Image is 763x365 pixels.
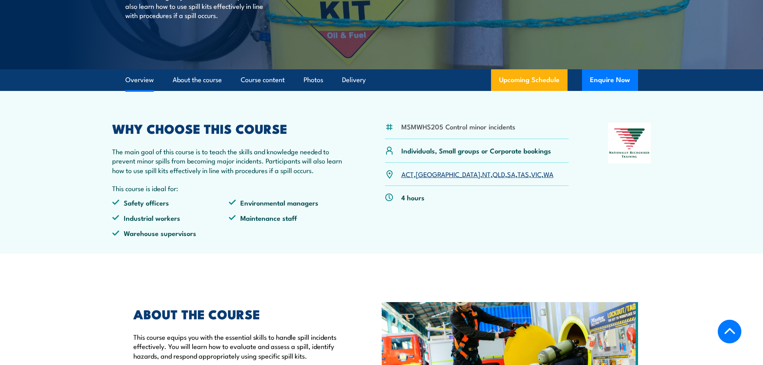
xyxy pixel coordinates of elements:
[482,169,491,179] a: NT
[401,146,551,155] p: Individuals, Small groups or Corporate bookings
[112,198,229,207] li: Safety officers
[401,169,414,179] a: ACT
[493,169,505,179] a: QLD
[608,123,651,163] img: Nationally Recognised Training logo.
[125,69,154,91] a: Overview
[517,169,529,179] a: TAS
[112,123,346,134] h2: WHY CHOOSE THIS COURSE
[229,198,346,207] li: Environmental managers
[304,69,323,91] a: Photos
[112,147,346,175] p: The main goal of this course is to teach the skills and knowledge needed to prevent minor spills ...
[133,308,345,319] h2: ABOUT THE COURSE
[133,332,345,360] p: This course equips you with the essential skills to handle spill incidents effectively. You will ...
[173,69,222,91] a: About the course
[112,228,229,238] li: Warehouse supervisors
[416,169,480,179] a: [GEOGRAPHIC_DATA]
[531,169,542,179] a: VIC
[112,213,229,222] li: Industrial workers
[112,184,346,193] p: This course is ideal for:
[229,213,346,222] li: Maintenance staff
[401,169,554,179] p: , , , , , , ,
[491,69,568,91] a: Upcoming Schedule
[401,122,515,131] li: MSMWHS205 Control minor incidents
[507,169,515,179] a: SA
[544,169,554,179] a: WA
[401,193,425,202] p: 4 hours
[241,69,285,91] a: Course content
[342,69,366,91] a: Delivery
[582,69,638,91] button: Enquire Now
